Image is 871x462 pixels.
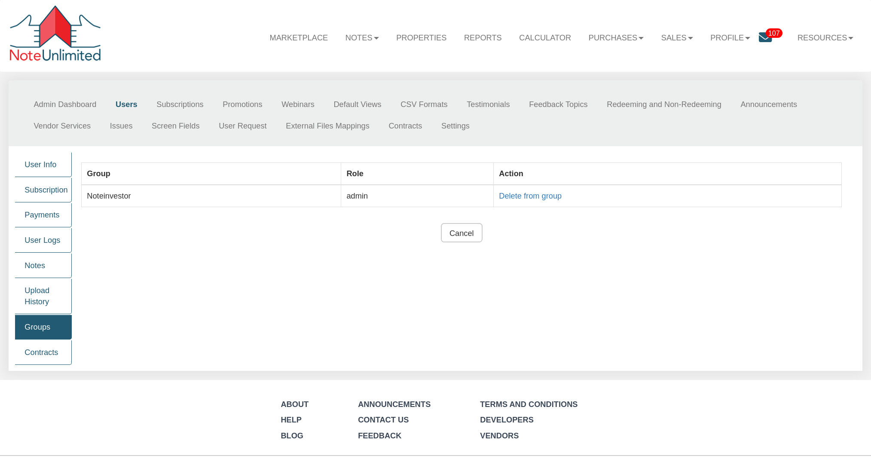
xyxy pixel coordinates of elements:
a: 107 [759,24,788,52]
a: Feedback [358,431,401,440]
th: Group [82,162,341,185]
a: Announcements [731,94,807,115]
a: CSV Formats [391,94,457,115]
a: Redeeming and Non-Redeeming [597,94,731,115]
a: Contact Us [358,415,409,424]
a: Delete from group [499,191,562,200]
a: Testimonials [457,94,520,115]
a: Contracts [15,340,72,365]
a: Upload History [15,279,72,315]
a: Default Views [324,94,391,115]
a: Purchases [580,24,652,51]
a: Subscription [15,178,72,202]
a: Sales [653,24,702,51]
a: About [281,400,309,409]
a: Resources [789,24,862,51]
a: Properties [388,24,455,51]
td: Noteinvestor [82,185,341,207]
a: Terms and Conditions [480,400,578,409]
a: Issues [101,115,142,137]
a: User Request [209,115,276,137]
input: Cancel [441,223,482,242]
a: Calculator [510,24,580,51]
a: User Info [15,153,72,177]
a: Announcements [358,400,431,409]
th: Role [341,162,494,185]
a: Feedback Topics [520,94,597,115]
a: Promotions [213,94,272,115]
th: Action [494,162,842,185]
a: Notes [337,24,388,51]
a: Settings [432,115,479,137]
a: Screen Fields [142,115,209,137]
a: Profile [702,24,759,51]
td: admin [341,185,494,207]
a: Webinars [272,94,324,115]
a: Notes [15,254,72,278]
a: Users [106,94,147,115]
a: Groups [15,315,72,340]
a: Reports [455,24,510,51]
a: Developers [480,415,534,424]
a: Marketplace [261,24,336,51]
span: 107 [766,28,782,38]
a: Help [281,415,302,424]
a: Blog [281,431,303,440]
a: Vendor Services [24,115,100,137]
a: Vendors [480,431,519,440]
a: Admin Dashboard [24,94,106,115]
a: User Logs [15,228,72,253]
a: External Files Mappings [276,115,379,137]
a: Subscriptions [147,94,213,115]
a: Contracts [379,115,432,137]
a: Payments [15,203,72,228]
